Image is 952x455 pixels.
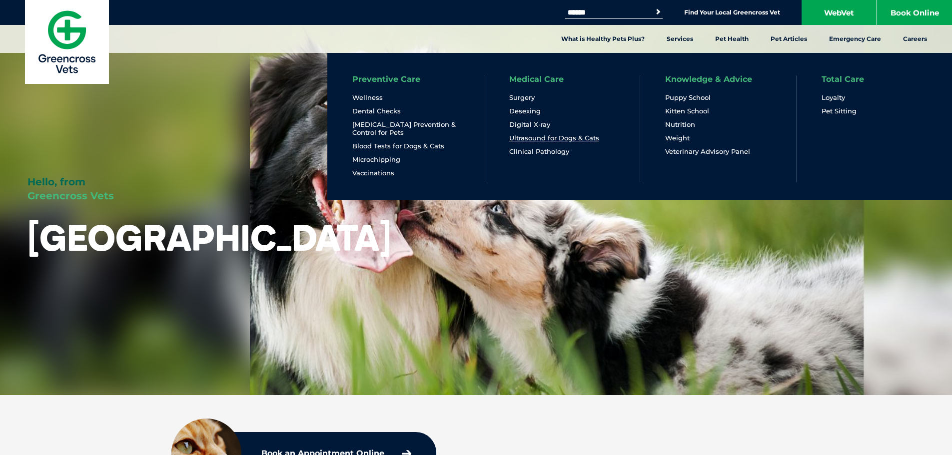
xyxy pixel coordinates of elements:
[352,155,400,164] a: Microchipping
[822,107,857,115] a: Pet Sitting
[665,75,752,83] a: Knowledge & Advice
[352,120,459,137] a: [MEDICAL_DATA] Prevention & Control for Pets
[352,142,444,150] a: Blood Tests for Dogs & Cats
[704,25,760,53] a: Pet Health
[509,147,569,156] a: Clinical Pathology
[27,176,85,188] span: Hello, from
[509,93,535,102] a: Surgery
[822,75,864,83] a: Total Care
[352,93,383,102] a: Wellness
[665,107,709,115] a: Kitten School
[509,107,541,115] a: Desexing
[760,25,818,53] a: Pet Articles
[352,107,401,115] a: Dental Checks
[509,120,550,129] a: Digital X-ray
[665,120,695,129] a: Nutrition
[665,147,750,156] a: Veterinary Advisory Panel
[550,25,656,53] a: What is Healthy Pets Plus?
[822,93,845,102] a: Loyalty
[27,218,391,257] h1: [GEOGRAPHIC_DATA]
[818,25,892,53] a: Emergency Care
[509,134,599,142] a: Ultrasound for Dogs & Cats
[684,8,780,16] a: Find Your Local Greencross Vet
[892,25,938,53] a: Careers
[509,75,564,83] a: Medical Care
[653,7,663,17] button: Search
[665,134,690,142] a: Weight
[27,190,114,202] span: Greencross Vets
[656,25,704,53] a: Services
[665,93,711,102] a: Puppy School
[352,169,394,177] a: Vaccinations
[352,75,420,83] a: Preventive Care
